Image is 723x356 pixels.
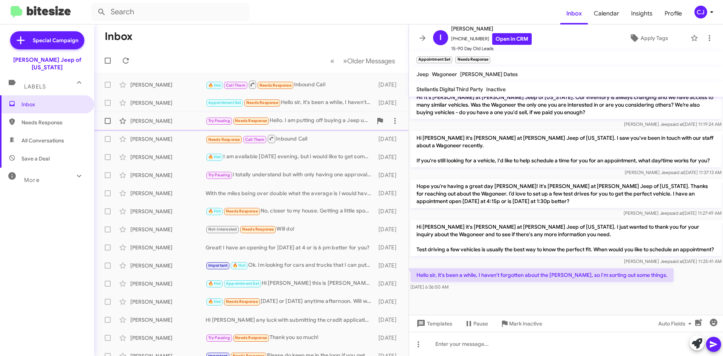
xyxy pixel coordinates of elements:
div: [PERSON_NAME] [130,298,206,306]
span: Jeep [416,71,429,78]
p: Hello sir, it's been a while, I haven't forgotten about the [PERSON_NAME], so I'm sorting out som... [410,268,674,282]
div: [DATE] [375,298,403,306]
button: Previous [326,53,339,69]
span: All Conversations [21,137,64,144]
div: [DATE] [375,99,403,107]
span: Needs Response [21,119,85,126]
div: [PERSON_NAME] [130,262,206,269]
span: Inactive [486,86,506,93]
button: Apply Tags [610,31,687,45]
span: Auto Fields [658,317,694,330]
span: said at [670,210,683,216]
span: 🔥 Hot [208,154,221,159]
span: Needs Response [246,100,278,105]
a: Inbox [560,3,588,24]
div: Hi [PERSON_NAME] this is [PERSON_NAME] at [PERSON_NAME] Jeep of [US_STATE]. Just wanted to follow... [206,279,375,288]
span: Try Pausing [208,118,230,123]
button: Pause [458,317,494,330]
div: [DATE] [375,262,403,269]
div: Will do! [206,225,375,234]
input: Search [91,3,249,21]
div: [DATE] [375,280,403,287]
span: [PERSON_NAME] Dates [460,71,518,78]
span: Needs Response [208,137,240,142]
span: Call Them [245,137,265,142]
span: [PHONE_NUMBER] [451,33,532,45]
div: Inbound Call [206,134,375,144]
div: Thank you so much! [206,333,375,342]
nav: Page navigation example [326,53,400,69]
div: [PERSON_NAME] [130,189,206,197]
div: [PERSON_NAME] [130,99,206,107]
div: Hello sir, it's been a while, I haven't forgotten about the [PERSON_NAME], so I'm sorting out som... [206,98,375,107]
div: [DATE] or [DATE] anytime afternoon. Will work for me. [206,297,375,306]
span: I [439,32,442,44]
span: 🔥 Hot [233,263,246,268]
div: With the miles being over double what the average is I would have to run it through Carmax to see... [206,189,375,197]
button: Templates [409,317,458,330]
span: Older Messages [347,57,395,65]
button: CJ [688,6,715,18]
span: Important [208,263,228,268]
span: Appointment Set [226,281,259,286]
div: [PERSON_NAME] [130,208,206,215]
div: [PERSON_NAME] [130,226,206,233]
div: [PERSON_NAME] [130,117,206,125]
div: I am available [DATE] evening, but i would like to get some things worked out before i come in. [206,153,375,161]
span: » [343,56,347,66]
span: [DATE] 6:36:50 AM [410,284,448,290]
div: [DATE] [375,244,403,251]
div: I totally understand but with only having one approval and them needing clear documents to prove ... [206,171,375,179]
span: Try Pausing [208,173,230,177]
span: [PERSON_NAME] Jeep [DATE] 11:19:24 AM [624,121,721,127]
span: Special Campaign [33,37,78,44]
span: Needs Response [235,118,267,123]
div: [DATE] [375,189,403,197]
span: Needs Response [226,299,258,304]
a: Open in CRM [492,33,532,45]
span: 🔥 Hot [208,299,221,304]
span: [PERSON_NAME] [451,24,532,33]
p: Hi [PERSON_NAME] it's [PERSON_NAME] at [PERSON_NAME] Jeep of [US_STATE]. I just wanted to thank y... [410,220,721,256]
span: 🔥 Hot [208,209,221,214]
div: [PERSON_NAME] [130,280,206,287]
button: Mark Inactive [494,317,548,330]
span: [PERSON_NAME] Jeep [DATE] 11:37:13 AM [625,170,721,175]
span: 🔥 Hot [208,83,221,88]
div: [DATE] [375,171,403,179]
span: Save a Deal [21,155,50,162]
span: said at [671,170,684,175]
button: Next [339,53,400,69]
h1: Inbox [105,31,133,43]
a: Insights [625,3,659,24]
div: Ok. Im looking for cars and trucks that I can put on the lot with 50-60k miles but I appreciate y... [206,261,375,270]
small: Appointment Set [416,57,452,63]
span: Needs Response [259,83,291,88]
a: Calendar [588,3,625,24]
p: Hope you're having a great day [PERSON_NAME]! It's [PERSON_NAME] at [PERSON_NAME] Jeep of [US_STA... [410,179,721,208]
div: [DATE] [375,153,403,161]
span: Apply Tags [641,31,668,45]
span: « [330,56,334,66]
span: Needs Response [235,335,267,340]
span: Call Them [226,83,246,88]
div: CJ [694,6,707,18]
a: Profile [659,3,688,24]
span: Try Pausing [208,335,230,340]
div: [DATE] [375,226,403,233]
span: Needs Response [226,209,258,214]
span: Templates [415,317,452,330]
span: Wagoneer [432,71,457,78]
span: Stellantis Digital Third Party [416,86,483,93]
span: Appointment Set [208,100,241,105]
span: [PERSON_NAME] Jeep [DATE] 11:25:41 AM [624,258,721,264]
p: Hi! It's [PERSON_NAME] at [PERSON_NAME] Jeep of [US_STATE]. Our inventory is always changing and ... [410,90,721,119]
span: said at [670,121,683,127]
span: 🔥 Hot [208,281,221,286]
a: Special Campaign [10,31,84,49]
div: [PERSON_NAME] [130,171,206,179]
